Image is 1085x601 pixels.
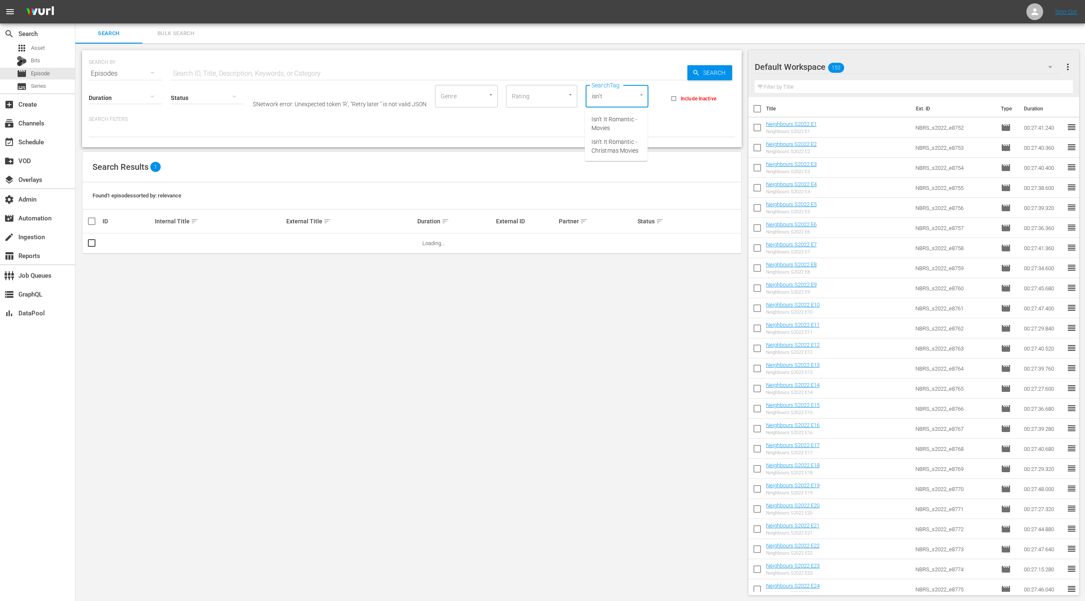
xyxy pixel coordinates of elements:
[1067,423,1077,433] span: reorder
[996,97,1019,120] th: Type
[766,181,817,187] a: Neighbours S2022 E4
[766,97,911,120] th: Title
[1067,463,1077,473] span: reorder
[766,362,820,368] a: Neighbours S2022 E13
[766,522,820,529] a: Neighbours S2022 E21
[1021,118,1067,138] td: 00:27:41.240
[1067,363,1077,373] span: reorder
[150,162,161,172] span: 1
[147,29,204,38] span: Bulk Search
[4,213,14,223] span: Automation
[1021,218,1067,238] td: 00:27:36.360
[766,350,820,355] div: Neighbours S2022 E12
[1055,8,1077,15] a: Sign Out
[681,95,716,102] span: Include Inactive
[4,232,14,242] span: Ingestion
[766,161,817,167] a: Neighbours S2022 E3
[1021,579,1067,599] td: 00:27:46.040
[766,450,820,455] div: Neighbours S2022 E17
[766,462,820,468] a: Neighbours S2022 E18
[1001,504,1011,514] span: Episode
[1021,499,1067,519] td: 00:27:27.320
[1067,343,1077,353] span: reorder
[422,240,445,246] span: Loading...
[766,402,820,408] a: Neighbours S2022 E15
[912,479,998,499] td: NBRS_s2022_e8770
[766,289,817,295] div: Neighbours S2022 E9
[1001,424,1011,434] span: Episode
[31,69,50,78] span: Episode
[766,563,820,569] a: Neighbours S2022 E23
[5,7,15,17] span: menu
[766,490,820,496] div: Neighbours S2022 E19
[912,459,998,479] td: NBRS_s2022_e8769
[912,559,998,579] td: NBRS_s2022_e8774
[1063,57,1073,77] button: more_vert
[912,318,998,338] td: NBRS_s2022_e8762
[1001,143,1011,153] span: Episode
[1001,323,1011,333] span: Episode
[766,241,817,248] a: Neighbours S2022 E7
[766,129,817,134] div: Neighbours S2022 E1
[89,62,162,85] div: Episodes
[1067,182,1077,192] span: reorder
[1001,404,1011,414] span: Episode
[912,138,998,158] td: NBRS_s2022_e8753
[766,269,817,275] div: Neighbours S2022 E8
[766,209,817,215] div: Neighbours S2022 E5
[1001,223,1011,233] span: Episode
[1021,178,1067,198] td: 00:27:38.600
[1001,243,1011,253] span: Episode
[912,379,998,399] td: NBRS_s2022_e8765
[912,439,998,459] td: NBRS_s2022_e8768
[912,579,998,599] td: NBRS_s2022_e8775
[1067,483,1077,494] span: reorder
[1021,539,1067,559] td: 00:27:47.640
[766,382,820,388] a: Neighbours S2022 E14
[766,390,820,395] div: Neighbours S2022 E14
[1021,399,1067,419] td: 00:27:36.680
[828,59,844,77] span: 152
[1067,202,1077,212] span: reorder
[766,229,817,235] div: Neighbours S2022 E6
[1001,263,1011,273] span: Episode
[4,175,14,185] span: Overlays
[766,530,820,536] div: Neighbours S2022 E21
[1067,504,1077,514] span: reorder
[4,118,14,128] span: Channels
[1021,479,1067,499] td: 00:27:48.000
[1021,138,1067,158] td: 00:27:40.360
[1067,142,1077,152] span: reorder
[766,370,820,375] div: Neighbours S2022 E13
[417,216,494,226] div: Duration
[766,430,820,435] div: Neighbours S2022 E16
[912,118,998,138] td: NBRS_s2022_e8752
[766,422,820,428] a: Neighbours S2022 E16
[638,91,645,99] button: Close
[17,56,27,66] div: Bits
[766,261,817,268] a: Neighbours S2022 E8
[1001,283,1011,293] span: Episode
[766,583,820,589] a: Neighbours S2022 E24
[912,539,998,559] td: NBRS_s2022_e8773
[17,82,27,92] span: Series
[1067,303,1077,313] span: reorder
[1001,343,1011,353] span: Episode
[89,116,735,123] p: Search Filters:
[1001,123,1011,133] span: Episode
[1021,318,1067,338] td: 00:27:29.840
[766,141,817,147] a: Neighbours S2022 E2
[324,217,331,225] span: sort
[912,158,998,178] td: NBRS_s2022_e8754
[1067,383,1077,393] span: reorder
[766,201,817,207] a: Neighbours S2022 E5
[1067,243,1077,253] span: reorder
[1001,564,1011,574] span: Episode
[766,502,820,509] a: Neighbours S2022 E20
[912,178,998,198] td: NBRS_s2022_e8755
[1021,298,1067,318] td: 00:27:47.400
[766,309,820,315] div: Neighbours S2022 E10
[4,137,14,147] span: Schedule
[559,216,635,226] div: Partner
[1001,584,1011,594] span: Episode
